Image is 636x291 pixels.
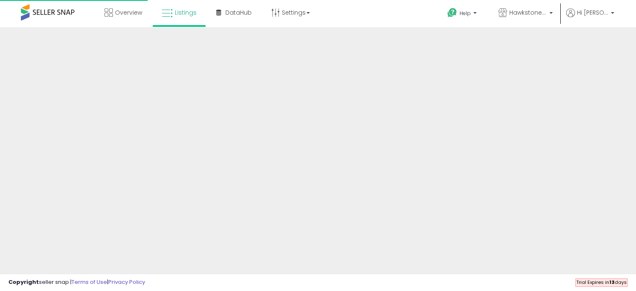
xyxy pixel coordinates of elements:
span: Trial Expires in days [576,279,627,286]
div: seller snap | | [8,278,145,286]
span: Listings [175,8,197,17]
span: DataHub [225,8,252,17]
span: Hawkstone Supply [509,8,547,17]
a: Privacy Policy [108,278,145,286]
i: Get Help [447,8,457,18]
strong: Copyright [8,278,39,286]
span: Hi [PERSON_NAME] [577,8,608,17]
span: Help [460,10,471,17]
b: 13 [609,279,615,286]
span: Overview [115,8,142,17]
a: Terms of Use [72,278,107,286]
a: Help [441,1,485,27]
a: Hi [PERSON_NAME] [566,8,614,27]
